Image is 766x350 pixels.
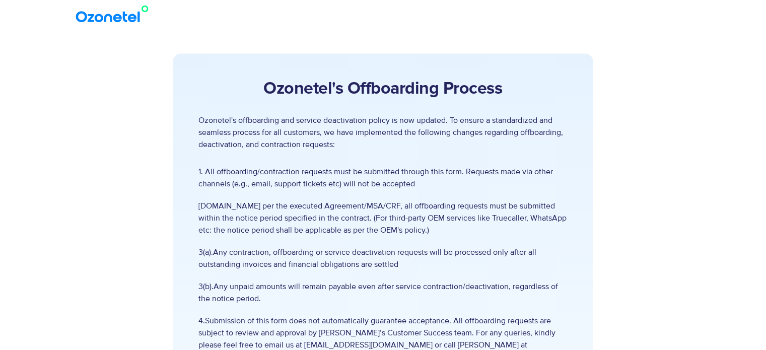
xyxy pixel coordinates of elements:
span: [DOMAIN_NAME] per the executed Agreement/MSA/CRF, all offboarding requests must be submitted with... [198,200,568,236]
span: 3(b).Any unpaid amounts will remain payable even after service contraction/deactivation, regardle... [198,281,568,305]
h2: Ozonetel's Offboarding Process [198,79,568,99]
span: 3(a).Any contraction, offboarding or service deactivation requests will be processed only after a... [198,246,568,270]
span: 1. All offboarding/contraction requests must be submitted through this form. Requests made via ot... [198,166,568,190]
p: Ozonetel's offboarding and service deactivation policy is now updated. To ensure a standardized a... [198,114,568,151]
